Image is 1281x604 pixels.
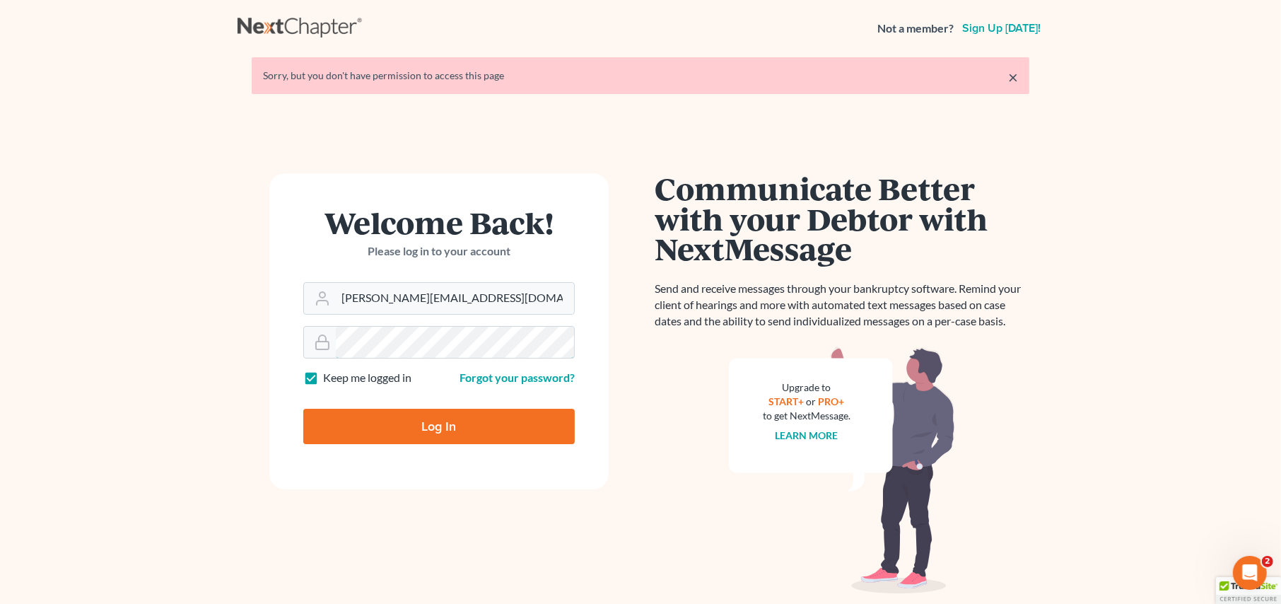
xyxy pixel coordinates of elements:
a: × [1008,69,1018,86]
h1: Communicate Better with your Debtor with NextMessage [655,173,1029,264]
iframe: Intercom live chat [1233,556,1267,590]
div: to get NextMessage. [763,409,850,423]
a: PRO+ [819,395,845,407]
p: Please log in to your account [303,243,575,260]
input: Email Address [336,283,574,314]
a: Sign up [DATE]! [959,23,1043,34]
img: nextmessage_bg-59042aed3d76b12b5cd301f8e5b87938c9018125f34e5fa2b7a6b67550977c72.svg [729,347,955,594]
p: Send and receive messages through your bankruptcy software. Remind your client of hearings and mo... [655,281,1029,330]
div: TrustedSite Certified [1216,577,1281,604]
input: Log In [303,409,575,444]
a: Forgot your password? [460,371,575,384]
h1: Welcome Back! [303,207,575,238]
label: Keep me logged in [323,370,411,386]
strong: Not a member? [877,21,954,37]
div: Sorry, but you don't have permission to access this page [263,69,1018,83]
span: or [807,395,817,407]
a: START+ [769,395,805,407]
div: Upgrade to [763,381,850,395]
a: Learn more [776,429,838,441]
span: 2 [1262,556,1273,567]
